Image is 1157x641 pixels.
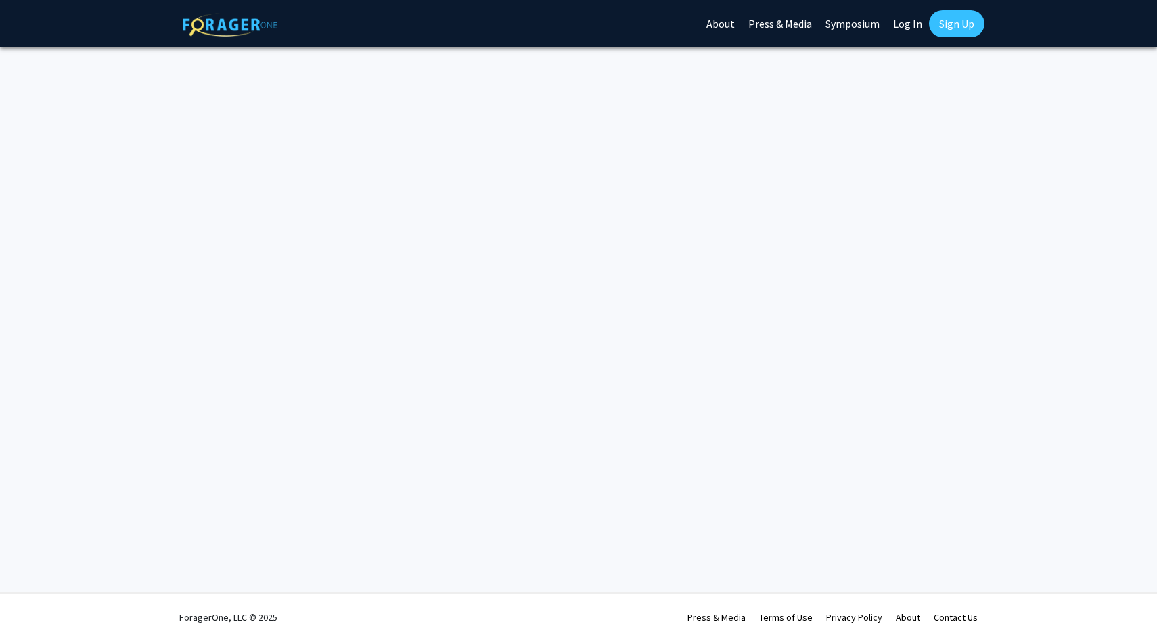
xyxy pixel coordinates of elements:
a: Sign Up [929,10,984,37]
a: Press & Media [687,611,746,623]
a: Terms of Use [759,611,813,623]
a: About [896,611,920,623]
img: ForagerOne Logo [183,13,277,37]
a: Contact Us [934,611,978,623]
div: ForagerOne, LLC © 2025 [179,594,277,641]
a: Privacy Policy [826,611,882,623]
